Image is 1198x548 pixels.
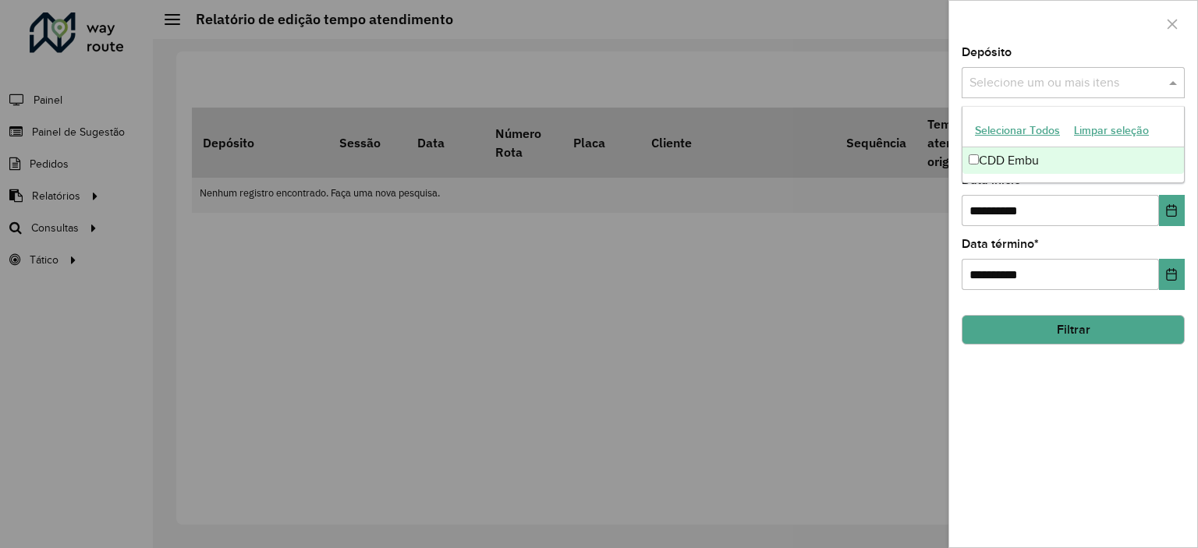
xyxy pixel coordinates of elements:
div: CDD Embu [962,147,1184,174]
label: Data término [962,235,1039,253]
button: Filtrar [962,315,1185,345]
button: Choose Date [1159,195,1185,226]
button: Choose Date [1159,259,1185,290]
button: Selecionar Todos [968,118,1067,143]
button: Limpar seleção [1067,118,1156,143]
ng-dropdown-panel: Options list [962,106,1185,183]
label: Depósito [962,43,1012,62]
